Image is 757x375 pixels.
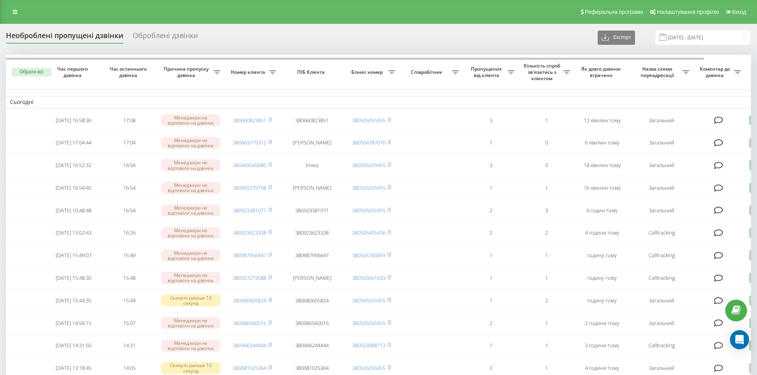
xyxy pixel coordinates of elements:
[352,319,385,327] a: 380505055955
[352,297,385,304] a: 380505055955
[233,184,266,191] a: 380992279798
[630,132,693,153] td: Загальний
[101,313,157,334] td: 15:07
[161,137,221,149] div: Менеджери не відповіли на дзвінок
[161,204,221,216] div: Менеджери не відповіли на дзвінок
[12,68,51,77] button: Обрати всі
[523,63,563,81] span: Кількість спроб зв'язатись з клієнтом
[574,335,630,356] td: 3 години тому
[352,207,385,214] a: 380505055955
[574,200,630,221] td: 6 годин тому
[280,155,344,176] td: Уніка
[161,272,221,284] div: Менеджери не відповіли на дзвінок
[46,267,101,288] td: [DATE] 15:48:30
[519,110,574,131] td: 1
[101,290,157,311] td: 15:44
[519,200,574,221] td: 3
[233,162,266,169] a: 380443545080
[161,362,221,374] div: Скинуто раніше 10 секунд
[233,207,266,214] a: 380503381071
[574,223,630,244] td: 4 години тому
[161,182,221,194] div: Менеджери не відповіли на дзвінок
[463,200,519,221] td: 2
[233,139,266,146] a: 380663775312
[519,155,574,176] td: 0
[46,200,101,221] td: [DATE] 10:48:48
[352,364,385,371] a: 380505055955
[280,290,344,311] td: 380680605824
[233,274,266,281] a: 380507273588
[233,229,266,236] a: 380923623338
[630,267,693,288] td: Calltracking
[46,223,101,244] td: [DATE] 13:02:43
[463,177,519,198] td: 1
[161,340,221,352] div: Менеджери не відповіли на дзвінок
[463,313,519,334] td: 2
[463,132,519,153] td: 1
[519,223,574,244] td: 2
[280,313,344,334] td: 380986560016
[630,200,693,221] td: Загальний
[463,335,519,356] td: 1
[46,290,101,311] td: [DATE] 15:44:35
[52,66,95,78] span: Час першого дзвінка
[519,290,574,311] td: 2
[101,132,157,153] td: 17:04
[161,317,221,329] div: Менеджери не відповіли на дзвінок
[403,69,452,75] span: Співробітник
[161,66,213,78] span: Причина пропуску дзвінка
[463,245,519,266] td: 1
[46,177,101,198] td: [DATE] 16:54:45
[46,245,101,266] td: [DATE] 15:49:07
[630,313,693,334] td: Загальний
[133,31,198,44] div: Оброблені дзвінки
[574,290,630,311] td: годину тому
[574,267,630,288] td: годину тому
[519,267,574,288] td: 1
[352,139,385,146] a: 380504787070
[630,110,693,131] td: Загальний
[352,229,385,236] a: 380505405436
[101,335,157,356] td: 14:31
[463,290,519,311] td: 1
[233,252,266,259] a: 380987956447
[280,132,344,153] td: [PERSON_NAME]
[280,200,344,221] td: 380503381071
[101,223,157,244] td: 16:26
[352,184,385,191] a: 380505055955
[574,177,630,198] td: 16 хвилин тому
[101,200,157,221] td: 16:54
[46,335,101,356] td: [DATE] 14:31:50
[280,335,344,356] td: 380966244444
[161,294,221,306] div: Скинуто раніше 10 секунд
[228,69,269,75] span: Номер клієнта
[280,223,344,244] td: 380923623338
[598,31,635,45] button: Експорт
[519,132,574,153] td: 0
[280,177,344,198] td: [PERSON_NAME]
[161,159,221,171] div: Менеджери не відповіли на дзвінок
[630,335,693,356] td: Calltracking
[463,223,519,244] td: 2
[352,117,385,124] a: 380505055955
[46,132,101,153] td: [DATE] 17:04:44
[574,313,630,334] td: 2 години тому
[108,66,151,78] span: Час останнього дзвінка
[519,245,574,266] td: 1
[630,245,693,266] td: Calltracking
[732,9,746,15] span: Вихід
[463,110,519,131] td: 3
[581,66,623,78] span: Як довго дзвінок втрачено
[161,227,221,239] div: Менеджери не відповіли на дзвінок
[519,177,574,198] td: 1
[352,274,385,281] a: 380503601633
[6,31,123,44] div: Необроблені пропущені дзвінки
[46,110,101,131] td: [DATE] 16:58:36
[697,66,734,78] span: Коментар до дзвінка
[280,267,344,288] td: [PERSON_NAME]
[463,155,519,176] td: 3
[352,252,385,259] a: 380505760693
[630,223,693,244] td: Calltracking
[101,267,157,288] td: 15:48
[630,177,693,198] td: Загальний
